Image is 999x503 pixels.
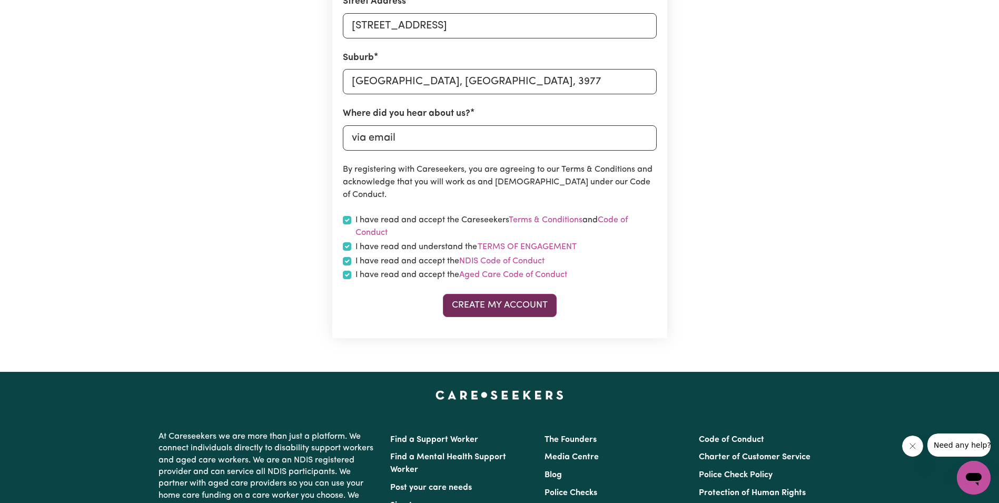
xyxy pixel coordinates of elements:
label: Suburb [343,51,374,65]
a: Media Centre [545,453,599,461]
a: Find a Support Worker [390,436,478,444]
label: I have read and accept the [355,269,567,281]
a: Post your care needs [390,484,472,492]
a: NDIS Code of Conduct [459,257,545,265]
p: By registering with Careseekers, you are agreeing to our Terms & Conditions and acknowledge that ... [343,163,657,201]
a: The Founders [545,436,597,444]
a: Aged Care Code of Conduct [459,271,567,279]
iframe: Message from company [927,433,991,457]
a: Terms & Conditions [509,216,582,224]
label: I have read and accept the [355,255,545,268]
button: I have read and understand the [477,240,577,254]
input: e.g. Google, word of mouth etc. [343,125,657,151]
iframe: Button to launch messaging window [957,461,991,495]
input: e.g. 221B Victoria St [343,13,657,38]
label: I have read and accept the Careseekers and [355,214,657,239]
a: Charter of Customer Service [699,453,810,461]
a: Find a Mental Health Support Worker [390,453,506,474]
input: e.g. North Bondi, New South Wales [343,69,657,94]
a: Police Checks [545,489,597,497]
label: Where did you hear about us? [343,107,470,121]
a: Protection of Human Rights [699,489,806,497]
span: Need any help? [6,7,64,16]
a: Careseekers home page [436,391,563,399]
label: I have read and understand the [355,240,577,254]
a: Code of Conduct [699,436,764,444]
a: Blog [545,471,562,479]
iframe: Close message [902,436,923,457]
a: Code of Conduct [355,216,628,237]
button: Create My Account [443,294,557,317]
a: Police Check Policy [699,471,773,479]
